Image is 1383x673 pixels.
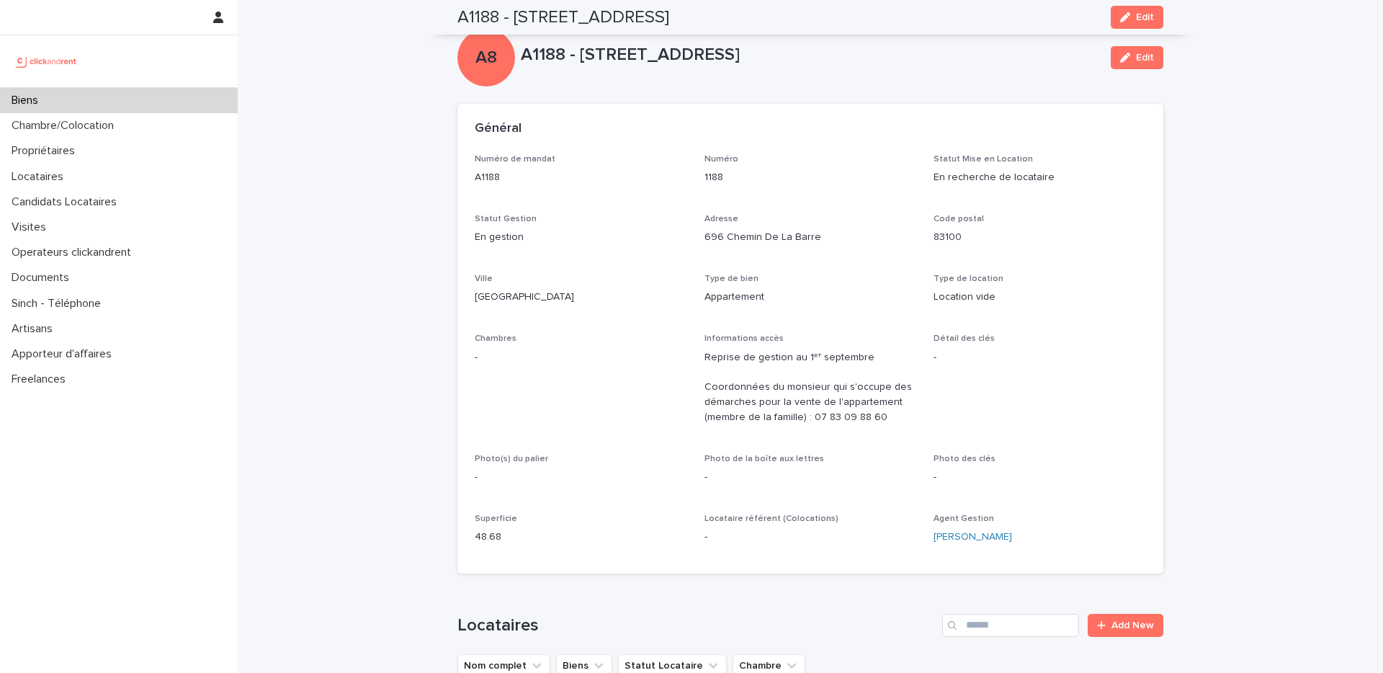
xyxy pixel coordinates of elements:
[934,514,994,523] span: Agent Gestion
[704,290,917,305] p: Appartement
[704,275,758,283] span: Type de bien
[475,155,555,164] span: Numéro de mandat
[1111,620,1154,630] span: Add New
[934,215,984,223] span: Code postal
[475,230,687,245] p: En gestion
[934,170,1146,185] p: En recherche de locataire
[704,155,738,164] span: Numéro
[6,373,77,386] p: Freelances
[12,47,81,76] img: UCB0brd3T0yccxBKYDjQ
[1136,53,1154,63] span: Edit
[704,455,824,463] span: Photo de la boîte aux lettres
[6,94,50,107] p: Biens
[934,230,1146,245] p: 83100
[6,144,86,158] p: Propriétaires
[6,170,75,184] p: Locataires
[475,514,517,523] span: Superficie
[475,121,522,137] h2: Général
[6,297,112,311] p: Sinch - Téléphone
[942,614,1079,637] input: Search
[475,290,687,305] p: [GEOGRAPHIC_DATA]
[6,246,143,259] p: Operateurs clickandrent
[704,215,738,223] span: Adresse
[6,347,123,361] p: Apporteur d'affaires
[475,455,548,463] span: Photo(s) du palier
[704,514,838,523] span: Locataire référent (Colocations)
[1088,614,1163,637] a: Add New
[704,230,917,245] p: 696 Chemin De La Barre
[934,530,1012,545] a: [PERSON_NAME]
[704,530,917,545] p: -
[1111,46,1163,69] button: Edit
[6,271,81,285] p: Documents
[934,470,1146,485] p: -
[704,350,917,425] p: Reprise de gestion au 1ᵉʳ septembre Coordonnées du monsieur qui s'occupe des démarches pour la ve...
[475,215,537,223] span: Statut Gestion
[704,470,917,485] p: -
[475,334,516,343] span: Chambres
[6,119,125,133] p: Chambre/Colocation
[6,195,128,209] p: Candidats Locataires
[475,530,687,545] p: 48.68
[6,220,58,234] p: Visites
[934,455,995,463] span: Photo des clés
[6,322,64,336] p: Artisans
[475,470,687,485] p: -
[704,170,917,185] p: 1188
[475,350,687,365] p: -
[457,7,669,28] h2: A1188 - [STREET_ADDRESS]
[521,45,1099,66] p: A1188 - [STREET_ADDRESS]
[934,155,1033,164] span: Statut Mise en Location
[934,334,995,343] span: Détail des clés
[1136,12,1154,22] span: Edit
[475,170,687,185] p: A1188
[1111,6,1163,29] button: Edit
[934,290,1146,305] p: Location vide
[457,615,936,636] h1: Locataires
[934,350,1146,365] p: -
[475,275,493,283] span: Ville
[704,334,784,343] span: Informations accès
[934,275,1003,283] span: Type de location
